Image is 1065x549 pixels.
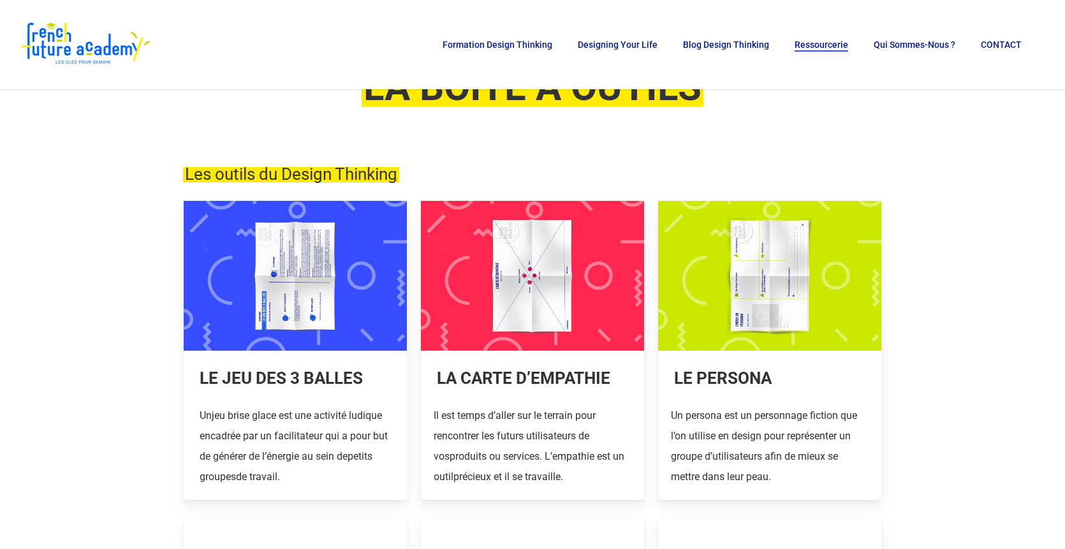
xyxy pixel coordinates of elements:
span: Ressourcerie [795,40,848,50]
a: Qui sommes-nous ? [867,40,962,49]
span: Designing Your Life [578,40,657,50]
span: CONTACT [981,40,1022,50]
img: French Future Academy [18,19,152,70]
span: Blog Design Thinking [683,40,769,50]
a: CONTACT [974,40,1028,49]
a: Ressourcerie [788,40,855,49]
span: Formation Design Thinking [443,40,552,50]
em: Les outils du Design Thinking [183,165,399,184]
a: Blog Design Thinking [677,40,775,49]
a: Designing Your Life [571,40,664,49]
span: Qui sommes-nous ? [874,40,955,50]
a: Formation Design Thinking [436,40,559,49]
